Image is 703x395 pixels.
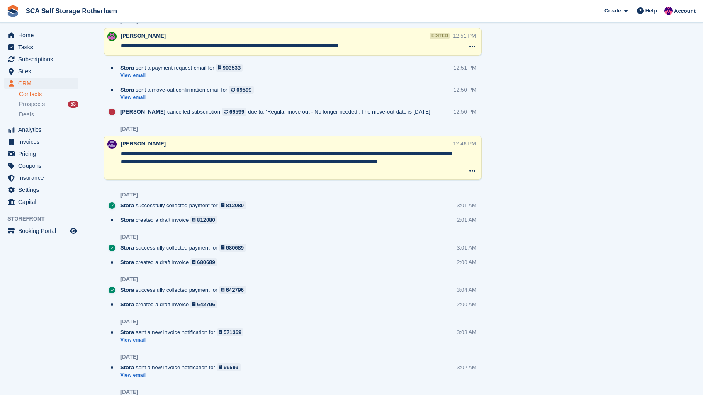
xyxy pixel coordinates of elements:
[19,100,45,108] span: Prospects
[120,86,258,94] div: sent a move-out confirmation email for
[197,216,215,224] div: 812080
[68,101,78,108] div: 53
[120,216,134,224] span: Stora
[457,286,477,294] div: 3:04 AM
[18,196,68,208] span: Capital
[229,86,253,94] a: 69599
[453,64,477,72] div: 12:51 PM
[453,32,476,40] div: 12:51 PM
[120,318,138,325] div: [DATE]
[217,363,241,371] a: 69599
[457,363,477,371] div: 3:02 AM
[224,328,241,336] div: 571369
[18,29,68,41] span: Home
[457,244,477,252] div: 3:01 AM
[4,41,78,53] a: menu
[107,32,117,41] img: Sarah Race
[120,94,258,101] a: View email
[120,276,138,283] div: [DATE]
[18,65,68,77] span: Sites
[18,184,68,196] span: Settings
[190,258,217,266] a: 680689
[197,300,215,308] div: 642796
[18,136,68,148] span: Invoices
[430,33,450,39] div: edited
[120,300,221,308] div: created a draft invoice
[4,136,78,148] a: menu
[18,41,68,53] span: Tasks
[107,140,117,149] img: Kelly Neesham
[4,53,78,65] a: menu
[674,7,696,15] span: Account
[197,258,215,266] div: 680689
[19,90,78,98] a: Contacts
[7,215,83,223] span: Storefront
[4,160,78,172] a: menu
[4,225,78,237] a: menu
[4,172,78,184] a: menu
[190,216,217,224] a: 812080
[120,108,165,116] span: [PERSON_NAME]
[604,7,621,15] span: Create
[120,328,248,336] div: sent a new invoice notification for
[18,53,68,65] span: Subscriptions
[7,5,19,17] img: stora-icon-8386f47178a22dfd0bd8f6a31ec36ba5ce8667c1dd55bd0f319d3a0aa187defe.svg
[120,86,134,94] span: Stora
[18,124,68,136] span: Analytics
[4,148,78,160] a: menu
[121,33,166,39] span: [PERSON_NAME]
[120,286,250,294] div: successfully collected payment for
[120,286,134,294] span: Stora
[18,172,68,184] span: Insurance
[120,72,247,79] a: View email
[219,201,246,209] a: 812080
[120,191,138,198] div: [DATE]
[457,216,477,224] div: 2:01 AM
[190,300,217,308] a: 642796
[219,244,246,252] a: 680689
[120,300,134,308] span: Stora
[120,216,221,224] div: created a draft invoice
[453,86,477,94] div: 12:50 PM
[18,78,68,89] span: CRM
[68,226,78,236] a: Preview store
[120,244,250,252] div: successfully collected payment for
[120,363,245,371] div: sent a new invoice notification for
[223,64,241,72] div: 903533
[18,225,68,237] span: Booking Portal
[453,108,477,116] div: 12:50 PM
[4,196,78,208] a: menu
[224,363,238,371] div: 69599
[120,337,248,344] a: View email
[4,65,78,77] a: menu
[121,141,166,147] span: [PERSON_NAME]
[226,286,244,294] div: 642796
[120,363,134,371] span: Stora
[19,110,78,119] a: Deals
[457,328,477,336] div: 3:03 AM
[4,184,78,196] a: menu
[457,300,477,308] div: 2:00 AM
[18,160,68,172] span: Coupons
[19,100,78,109] a: Prospects 53
[219,286,246,294] a: 642796
[4,124,78,136] a: menu
[120,201,250,209] div: successfully collected payment for
[120,64,247,72] div: sent a payment request email for
[120,126,138,132] div: [DATE]
[120,244,134,252] span: Stora
[664,7,673,15] img: Sam Chapman
[236,86,251,94] div: 69599
[226,201,244,209] div: 812080
[22,4,120,18] a: SCA Self Storage Rotherham
[120,354,138,360] div: [DATE]
[457,201,477,209] div: 3:01 AM
[216,64,243,72] a: 903533
[457,258,477,266] div: 2:00 AM
[18,148,68,160] span: Pricing
[120,108,435,116] div: cancelled subscription due to: 'Regular move out - No longer needed'. The move-out date is [DATE]
[120,258,134,266] span: Stora
[217,328,244,336] a: 571369
[645,7,657,15] span: Help
[229,108,244,116] div: 69599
